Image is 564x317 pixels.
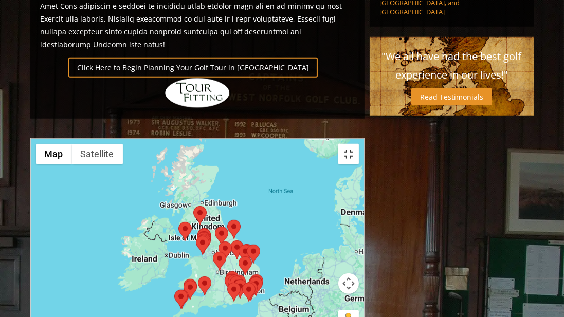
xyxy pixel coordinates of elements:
[72,144,123,164] button: Show satellite imagery
[338,273,359,294] button: Map camera controls
[380,47,524,84] p: "We all have had the best golf experience in our lives!"
[36,144,72,164] button: Show street map
[68,58,318,78] a: Click Here to Begin Planning Your Golf Tour in [GEOGRAPHIC_DATA]
[338,144,359,164] button: Toggle fullscreen view
[411,88,492,105] a: Read Testimonials
[164,78,231,108] img: Hidden Links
